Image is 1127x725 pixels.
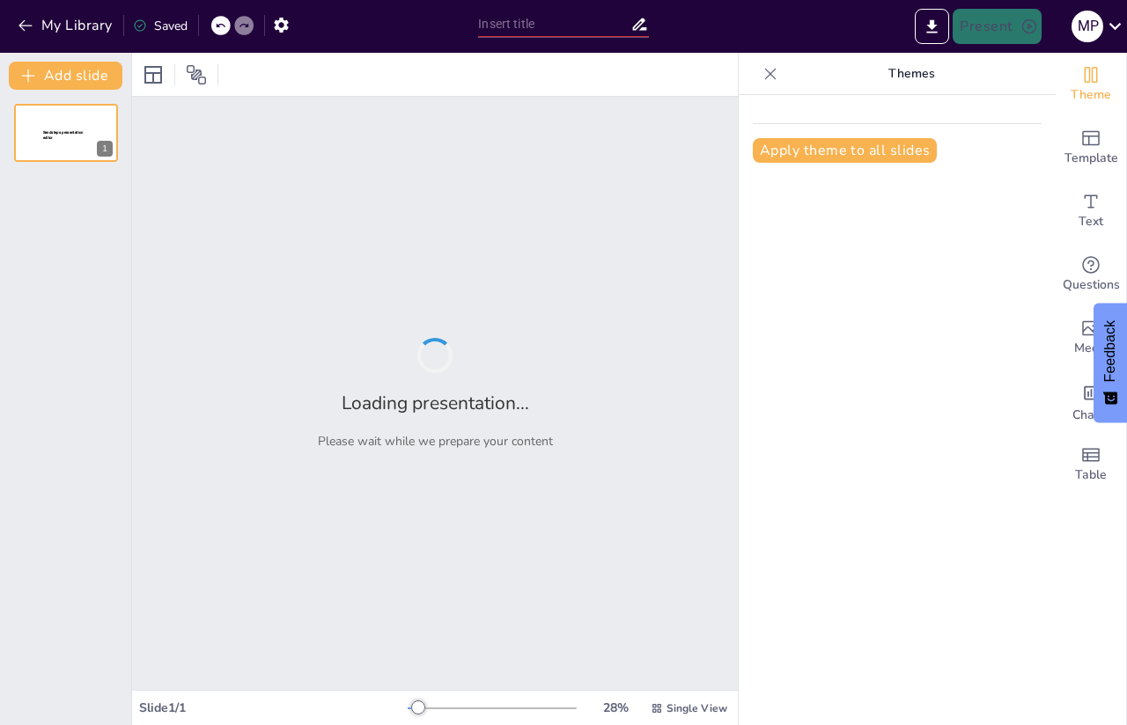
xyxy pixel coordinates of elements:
h2: Loading presentation... [342,391,529,415]
div: Slide 1 / 1 [139,699,408,716]
button: Present [953,9,1041,44]
div: M P [1072,11,1103,42]
div: Add ready made slides [1056,116,1126,179]
button: Add slide [9,62,122,90]
p: Themes [784,53,1038,95]
span: Text [1079,212,1103,231]
span: Feedback [1102,320,1118,382]
div: Get real-time input from your audience [1056,243,1126,306]
span: Template [1064,149,1118,168]
button: Apply theme to all slides [753,138,937,163]
button: M P [1072,9,1103,44]
div: Add charts and graphs [1056,370,1126,433]
span: Single View [667,701,727,715]
span: Table [1075,465,1107,485]
div: Layout [139,61,167,89]
input: Insert title [478,11,630,37]
p: Please wait while we prepare your content [318,433,553,450]
div: 1 [14,104,118,162]
div: 28 % [594,699,637,716]
button: Feedback - Show survey [1094,303,1127,422]
div: Add a table [1056,433,1126,496]
button: My Library [13,11,120,40]
div: Add images, graphics, shapes or video [1056,306,1126,370]
div: 1 [97,141,113,157]
div: Change the overall theme [1056,53,1126,116]
span: Sendsteps presentation editor [43,130,84,140]
span: Position [186,64,207,85]
span: Theme [1071,85,1111,105]
span: Questions [1063,275,1120,295]
span: Media [1074,339,1109,358]
div: Saved [133,18,188,34]
div: Add text boxes [1056,179,1126,243]
button: Export to PowerPoint [915,9,949,44]
span: Charts [1072,406,1109,425]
